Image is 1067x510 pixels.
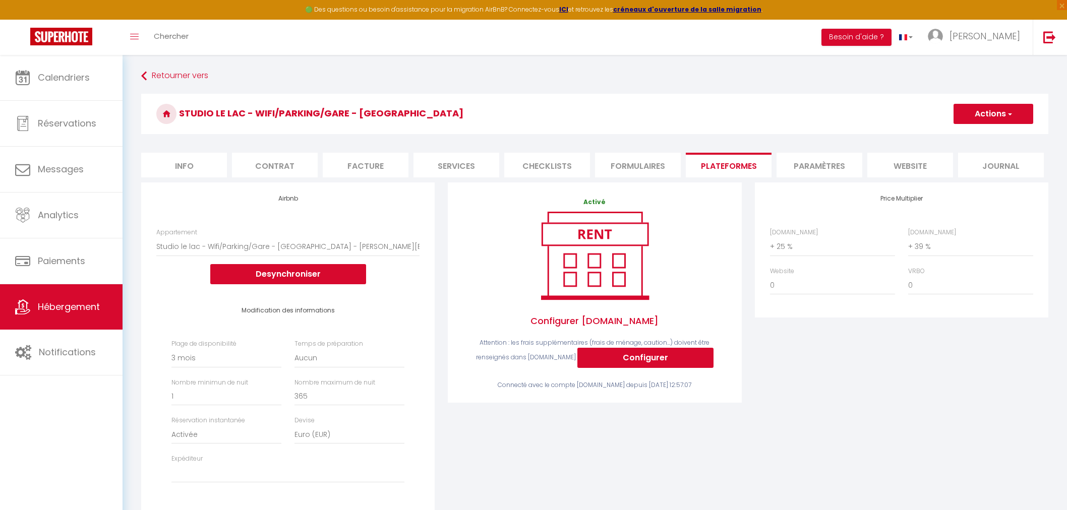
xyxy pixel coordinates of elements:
[171,339,236,349] label: Plage de disponibilité
[146,20,196,55] a: Chercher
[928,29,943,44] img: ...
[39,346,96,358] span: Notifications
[171,307,404,314] h4: Modification des informations
[770,267,794,276] label: Website
[156,228,197,237] label: Appartement
[504,153,590,177] li: Checklists
[1043,31,1056,43] img: logout
[686,153,772,177] li: Plateformes
[867,153,953,177] li: website
[141,94,1048,134] h3: Studio le lac - Wifi/Parking/Gare - [GEOGRAPHIC_DATA]
[770,228,818,237] label: [DOMAIN_NAME]
[958,153,1044,177] li: Journal
[476,338,710,361] span: Attention : les frais supplémentaires (frais de ménage, caution...) doivent être renseignés dans ...
[530,207,659,304] img: rent.png
[908,267,925,276] label: VRBO
[954,104,1033,124] button: Actions
[38,71,90,84] span: Calendriers
[770,195,1033,202] h4: Price Multiplier
[463,380,726,390] div: Connecté avec le compte [DOMAIN_NAME] depuis [DATE] 12:57:07
[156,195,420,202] h4: Airbnb
[141,67,1048,85] a: Retourner vers
[613,5,761,14] a: créneaux d'ouverture de la salle migration
[171,416,245,425] label: Réservation instantanée
[171,378,248,388] label: Nombre minimun de nuit
[777,153,862,177] li: Paramètres
[950,30,1020,42] span: [PERSON_NAME]
[38,254,85,267] span: Paiements
[38,209,79,221] span: Analytics
[38,117,96,130] span: Réservations
[171,454,203,464] label: Expéditeur
[210,264,366,284] button: Desynchroniser
[463,198,726,207] p: Activé
[38,300,100,313] span: Hébergement
[38,163,84,175] span: Messages
[141,153,227,177] li: Info
[595,153,681,177] li: Formulaires
[920,20,1033,55] a: ... [PERSON_NAME]
[30,28,92,45] img: Super Booking
[154,31,189,41] span: Chercher
[559,5,568,14] a: ICI
[908,228,956,237] label: [DOMAIN_NAME]
[413,153,499,177] li: Services
[294,416,315,425] label: Devise
[821,29,892,46] button: Besoin d'aide ?
[323,153,408,177] li: Facture
[463,304,726,338] span: Configurer [DOMAIN_NAME]
[294,378,375,388] label: Nombre maximum de nuit
[294,339,363,349] label: Temps de préparation
[577,348,714,368] button: Configurer
[232,153,318,177] li: Contrat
